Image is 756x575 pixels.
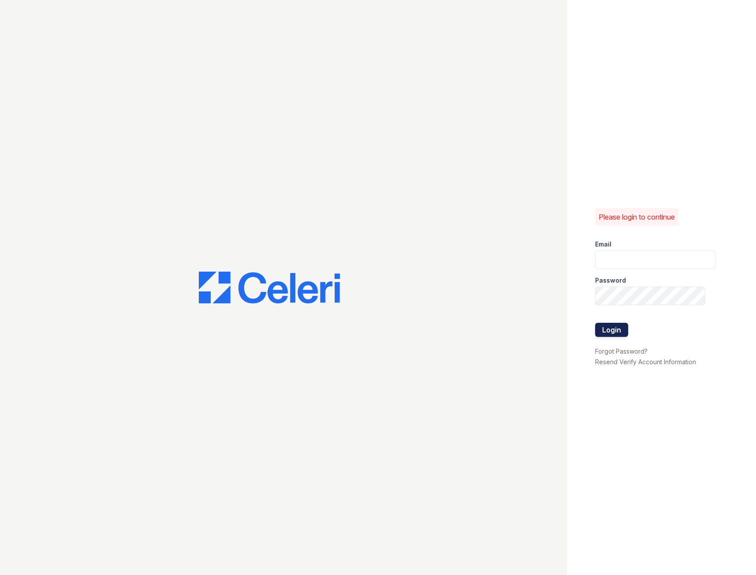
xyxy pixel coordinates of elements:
a: Resend Verify Account Information [595,358,696,366]
p: Please login to continue [599,212,675,222]
label: Email [595,240,611,249]
button: Login [595,323,628,337]
label: Password [595,276,626,285]
a: Forgot Password? [595,347,648,355]
img: CE_Logo_Blue-a8612792a0a2168367f1c8372b55b34899dd931a85d93a1a3d3e32e68fde9ad4.png [199,272,340,303]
